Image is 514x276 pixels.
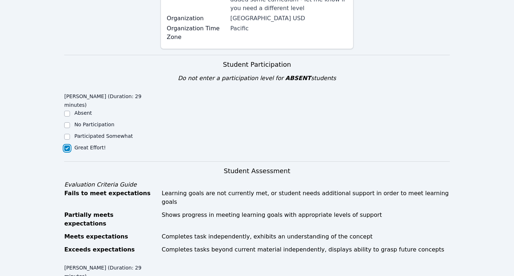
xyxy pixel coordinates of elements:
[162,211,450,228] div: Shows progress in meeting learning goals with appropriate levels of support
[64,74,450,83] div: Do not enter a participation level for students
[64,211,157,228] div: Partially meets expectations
[162,189,450,206] div: Learning goals are not currently met, or student needs additional support in order to meet learni...
[64,232,157,241] div: Meets expectations
[167,24,226,41] label: Organization Time Zone
[167,14,226,23] label: Organization
[74,133,133,139] label: Participated Somewhat
[230,24,347,33] div: Pacific
[64,60,450,70] h3: Student Participation
[285,75,311,82] span: ABSENT
[74,110,92,116] label: Absent
[230,14,347,23] div: [GEOGRAPHIC_DATA] USD
[64,245,157,254] div: Exceeds expectations
[74,122,114,127] label: No Participation
[162,232,450,241] div: Completes task independently, exhibits an understanding of the concept
[64,180,450,189] div: Evaluation Criteria Guide
[64,166,450,176] h3: Student Assessment
[162,245,450,254] div: Completes tasks beyond current material independently, displays ability to grasp future concepts
[64,189,157,206] div: Fails to meet expectations
[74,145,106,150] label: Great Effort!
[64,90,161,109] legend: [PERSON_NAME] (Duration: 29 minutes)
